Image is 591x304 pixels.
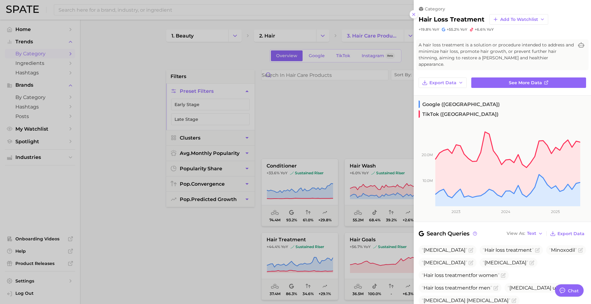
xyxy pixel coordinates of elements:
tspan: 2024 [501,209,510,214]
span: Add to Watchlist [500,17,538,22]
span: A hair loss treatment is a solution or procedure intended to address and minimize hair loss, prom... [419,42,574,68]
span: Export Data [429,80,456,85]
span: category [425,6,445,12]
span: See more data [509,80,542,85]
span: Search Queries [419,229,478,238]
span: YoY [487,27,494,32]
button: Export Data [549,229,586,238]
span: YoY [432,27,439,32]
button: Flag as miscategorized or irrelevant [529,260,534,265]
h2: hair loss treatment [419,16,484,23]
span: treatment [506,247,532,253]
span: Export Data [557,231,585,236]
button: Flag as miscategorized or irrelevant [535,248,540,253]
button: Flag as miscategorized or irrelevant [468,248,473,253]
span: for men [422,285,492,291]
span: [MEDICAL_DATA] [MEDICAL_DATA] [422,298,510,303]
span: YoY [460,27,467,32]
span: loss [435,285,444,291]
button: Flag as miscategorized or irrelevant [512,298,517,303]
span: +6.6% [475,27,486,32]
span: +55.2% [447,27,459,32]
span: loss [435,272,444,278]
span: [MEDICAL_DATA] [422,247,467,253]
a: See more data [471,77,586,88]
span: TikTok ([GEOGRAPHIC_DATA]) [419,110,499,118]
button: View AsText [505,230,545,238]
span: Minoxodil [549,247,577,253]
span: [MEDICAL_DATA] [422,260,467,266]
span: Google ([GEOGRAPHIC_DATA]) [419,101,500,108]
span: [MEDICAL_DATA] uk [508,285,561,291]
span: Hair [424,285,433,291]
button: Flag as miscategorized or irrelevant [578,248,583,253]
button: Add to Watchlist [489,14,548,25]
span: Hair [424,272,433,278]
span: for women [422,272,500,278]
tspan: 2023 [452,209,460,214]
span: [MEDICAL_DATA] [483,260,528,266]
button: Flag as miscategorized or irrelevant [501,273,506,278]
span: +19.8% [419,27,431,32]
span: Text [527,232,536,235]
button: Flag as miscategorized or irrelevant [468,260,473,265]
tspan: 2025 [551,209,560,214]
button: Flag as miscategorized or irrelevant [493,286,498,290]
span: View As [507,232,525,235]
span: treatment [445,285,471,291]
span: treatment [445,272,471,278]
span: Hair [484,247,494,253]
span: loss [496,247,505,253]
button: Export Data [419,77,467,88]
